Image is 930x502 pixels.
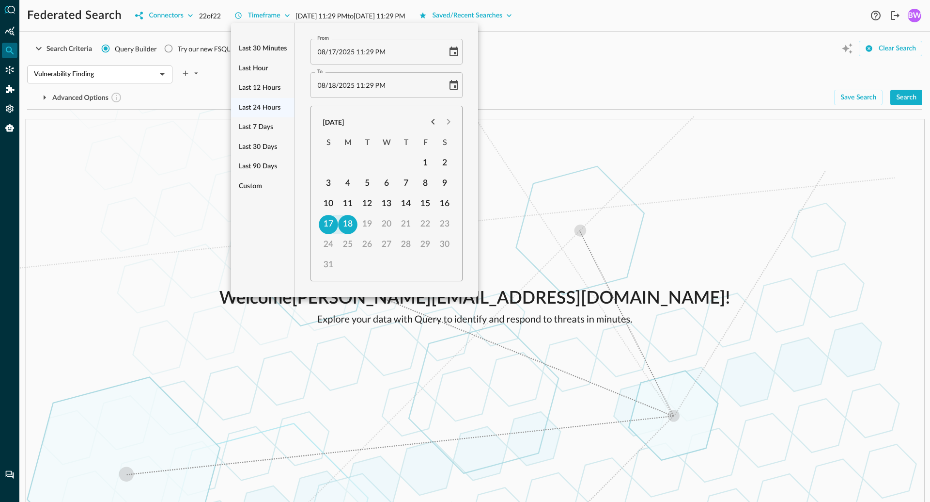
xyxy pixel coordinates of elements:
span: / [336,81,339,89]
span: : [364,81,366,89]
span: Last 7 days [239,121,273,133]
span: Meridiem [375,81,386,89]
div: Custom [231,177,294,196]
span: Minutes [366,48,374,56]
span: Month [317,81,325,89]
span: Last 30 minutes [239,43,287,55]
span: : [364,48,366,56]
span: Thursday [397,133,415,153]
button: 9 [435,174,455,194]
button: Choose date, selected date is Aug 17, 2025 [446,44,462,60]
span: Year [339,48,355,56]
span: Saturday [436,133,453,153]
span: / [336,48,339,56]
div: Last 30 minutes [231,39,294,59]
span: Month [317,48,325,56]
span: Minutes [366,81,374,89]
span: / [325,48,328,56]
button: 1 [416,154,435,173]
button: 8 [416,174,435,194]
button: 4 [339,174,358,194]
button: 5 [358,174,377,194]
span: Friday [417,133,434,153]
span: Day [328,81,336,89]
button: 13 [377,194,397,214]
button: 15 [416,194,435,214]
button: 7 [397,174,416,194]
button: 16 [435,194,455,214]
div: Last 90 days [231,157,294,177]
div: [DATE] [323,117,344,127]
span: / [325,81,328,89]
button: Choose date, selected date is Aug 18, 2025 [446,78,462,93]
div: Last 7 days [231,117,294,137]
button: 3 [319,174,339,194]
span: Meridiem [375,48,386,56]
span: Sunday [320,133,337,153]
span: Year [339,81,355,89]
label: To [317,68,323,76]
span: Last hour [239,63,268,75]
div: Last 30 days [231,137,294,157]
span: Hours [356,81,364,89]
div: Last hour [231,59,294,79]
div: Last 12 hours [231,78,294,98]
span: Custom [239,180,262,193]
span: Day [328,48,336,56]
button: 12 [358,194,377,214]
span: Hours [356,48,364,56]
span: Monday [339,133,356,153]
span: Tuesday [358,133,376,153]
button: 10 [319,194,339,214]
span: Last 12 hours [239,82,280,94]
button: 17 [319,215,339,234]
button: 11 [339,194,358,214]
button: 2 [435,154,455,173]
span: Last 30 days [239,141,277,153]
button: 18 [339,215,358,234]
button: 6 [377,174,397,194]
span: Last 90 days [239,161,277,173]
label: From [317,34,329,42]
button: 14 [397,194,416,214]
button: Previous month [425,114,441,130]
span: Wednesday [378,133,395,153]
